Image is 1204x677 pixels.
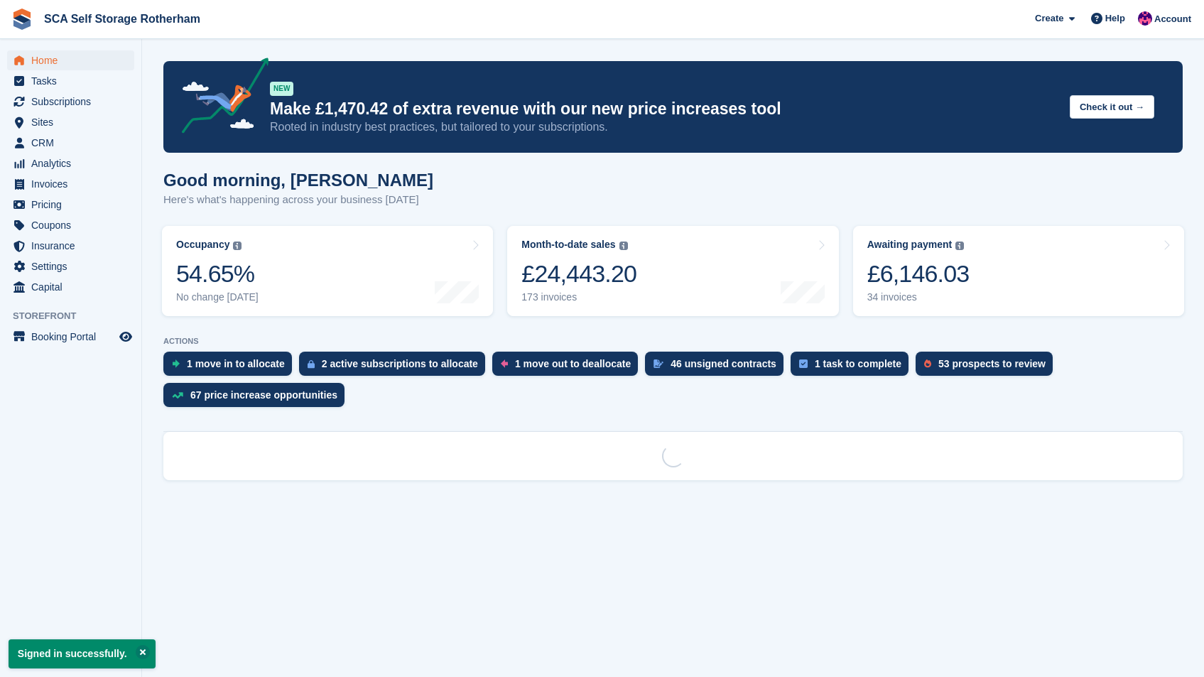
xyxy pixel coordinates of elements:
[190,389,337,401] div: 67 price increase opportunities
[1070,95,1154,119] button: Check it out →
[163,337,1183,346] p: ACTIONS
[645,352,791,383] a: 46 unsigned contracts
[163,192,433,208] p: Here's what's happening across your business [DATE]
[7,327,134,347] a: menu
[924,359,931,368] img: prospect-51fa495bee0391a8d652442698ab0144808aea92771e9ea1ae160a38d050c398.svg
[172,392,183,399] img: price_increase_opportunities-93ffe204e8149a01c8c9dc8f82e8f89637d9d84a8eef4429ea346261dce0b2c0.svg
[1105,11,1125,26] span: Help
[521,291,636,303] div: 173 invoices
[299,352,492,383] a: 2 active subscriptions to allocate
[31,71,116,91] span: Tasks
[13,309,141,323] span: Storefront
[176,291,259,303] div: No change [DATE]
[7,236,134,256] a: menu
[31,50,116,70] span: Home
[163,352,299,383] a: 1 move in to allocate
[31,236,116,256] span: Insurance
[38,7,206,31] a: SCA Self Storage Rotherham
[521,239,615,251] div: Month-to-date sales
[501,359,508,368] img: move_outs_to_deallocate_icon-f764333ba52eb49d3ac5e1228854f67142a1ed5810a6f6cc68b1a99e826820c5.svg
[7,195,134,215] a: menu
[507,226,838,316] a: Month-to-date sales £24,443.20 173 invoices
[7,50,134,70] a: menu
[671,358,776,369] div: 46 unsigned contracts
[11,9,33,30] img: stora-icon-8386f47178a22dfd0bd8f6a31ec36ba5ce8667c1dd55bd0f319d3a0aa187defe.svg
[31,133,116,153] span: CRM
[31,153,116,173] span: Analytics
[31,112,116,132] span: Sites
[515,358,631,369] div: 1 move out to deallocate
[7,133,134,153] a: menu
[176,259,259,288] div: 54.65%
[270,82,293,96] div: NEW
[799,359,808,368] img: task-75834270c22a3079a89374b754ae025e5fb1db73e45f91037f5363f120a921f8.svg
[170,58,269,139] img: price-adjustments-announcement-icon-8257ccfd72463d97f412b2fc003d46551f7dbcb40ab6d574587a9cd5c0d94...
[31,277,116,297] span: Capital
[233,242,242,250] img: icon-info-grey-7440780725fd019a000dd9b08b2336e03edf1995a4989e88bcd33f0948082b44.svg
[7,256,134,276] a: menu
[7,277,134,297] a: menu
[187,358,285,369] div: 1 move in to allocate
[653,359,663,368] img: contract_signature_icon-13c848040528278c33f63329250d36e43548de30e8caae1d1a13099fd9432cc5.svg
[7,215,134,235] a: menu
[9,639,156,668] p: Signed in successfully.
[867,239,953,251] div: Awaiting payment
[270,119,1058,135] p: Rooted in industry best practices, but tailored to your subscriptions.
[176,239,229,251] div: Occupancy
[7,174,134,194] a: menu
[172,359,180,368] img: move_ins_to_allocate_icon-fdf77a2bb77ea45bf5b3d319d69a93e2d87916cf1d5bf7949dd705db3b84f3ca.svg
[31,256,116,276] span: Settings
[163,383,352,414] a: 67 price increase opportunities
[916,352,1060,383] a: 53 prospects to review
[867,291,970,303] div: 34 invoices
[7,71,134,91] a: menu
[117,328,134,345] a: Preview store
[31,92,116,112] span: Subscriptions
[7,92,134,112] a: menu
[163,170,433,190] h1: Good morning, [PERSON_NAME]
[938,358,1046,369] div: 53 prospects to review
[492,352,645,383] a: 1 move out to deallocate
[162,226,493,316] a: Occupancy 54.65% No change [DATE]
[955,242,964,250] img: icon-info-grey-7440780725fd019a000dd9b08b2336e03edf1995a4989e88bcd33f0948082b44.svg
[308,359,315,369] img: active_subscription_to_allocate_icon-d502201f5373d7db506a760aba3b589e785aa758c864c3986d89f69b8ff3...
[31,174,116,194] span: Invoices
[1154,12,1191,26] span: Account
[322,358,478,369] div: 2 active subscriptions to allocate
[791,352,916,383] a: 1 task to complete
[521,259,636,288] div: £24,443.20
[31,327,116,347] span: Booking Portal
[31,215,116,235] span: Coupons
[815,358,901,369] div: 1 task to complete
[7,153,134,173] a: menu
[619,242,628,250] img: icon-info-grey-7440780725fd019a000dd9b08b2336e03edf1995a4989e88bcd33f0948082b44.svg
[1138,11,1152,26] img: Sam Chapman
[867,259,970,288] div: £6,146.03
[270,99,1058,119] p: Make £1,470.42 of extra revenue with our new price increases tool
[7,112,134,132] a: menu
[1035,11,1063,26] span: Create
[853,226,1184,316] a: Awaiting payment £6,146.03 34 invoices
[31,195,116,215] span: Pricing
